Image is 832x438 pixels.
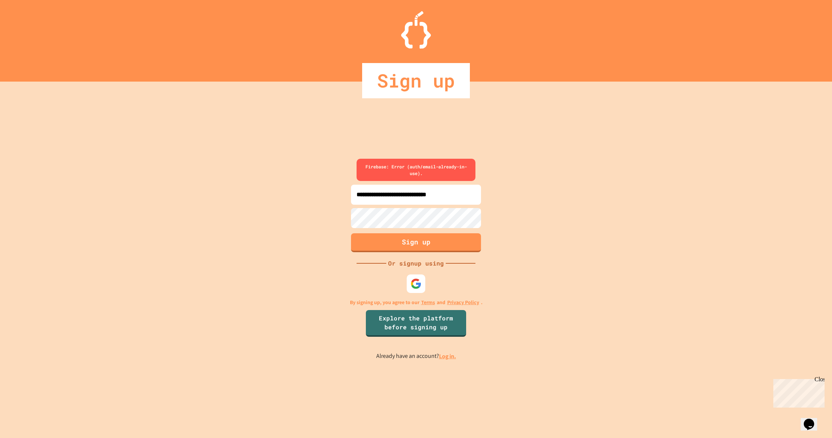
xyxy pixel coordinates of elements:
p: Already have an account? [376,352,456,361]
img: google-icon.svg [410,278,422,289]
a: Privacy Policy [447,299,479,306]
div: Sign up [362,63,470,98]
div: Firebase: Error (auth/email-already-in-use). [357,159,475,181]
a: Explore the platform before signing up [366,310,466,337]
a: Terms [421,299,435,306]
iframe: chat widget [801,408,825,431]
img: Logo.svg [401,11,431,49]
iframe: chat widget [770,376,825,408]
a: Log in. [439,352,456,360]
button: Sign up [351,233,481,252]
div: Or signup using [386,259,446,268]
div: Chat with us now!Close [3,3,51,47]
p: By signing up, you agree to our and . [350,299,482,306]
